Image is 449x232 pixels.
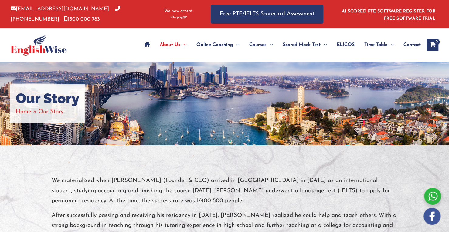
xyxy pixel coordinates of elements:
a: 1300 000 783 [64,17,100,22]
span: Menu Toggle [233,34,240,55]
p: We materialized when [PERSON_NAME] (Founder & CEO) arrived in [GEOGRAPHIC_DATA] in [DATE] as an i... [52,176,398,206]
span: Menu Toggle [321,34,327,55]
span: About Us [160,34,180,55]
span: Our Story [38,109,63,115]
img: cropped-ew-logo [11,34,67,56]
a: CoursesMenu Toggle [244,34,278,55]
a: Time TableMenu Toggle [359,34,399,55]
a: View Shopping Cart, empty [427,39,438,51]
span: ELICOS [337,34,355,55]
span: Time Table [364,34,387,55]
a: [EMAIL_ADDRESS][DOMAIN_NAME] [11,6,109,12]
span: Menu Toggle [387,34,394,55]
a: Scored Mock TestMenu Toggle [278,34,332,55]
a: Free PTE/IELTS Scorecard Assessment [211,5,323,24]
a: About UsMenu Toggle [155,34,192,55]
img: Afterpay-Logo [170,16,187,19]
aside: Header Widget 1 [338,4,438,24]
span: Courses [249,34,267,55]
span: Menu Toggle [267,34,273,55]
a: ELICOS [332,34,359,55]
span: Online Coaching [196,34,233,55]
span: Menu Toggle [180,34,187,55]
span: Contact [403,34,421,55]
span: Scored Mock Test [283,34,321,55]
a: AI SCORED PTE SOFTWARE REGISTER FOR FREE SOFTWARE TRIAL [342,9,436,21]
a: Contact [399,34,421,55]
img: white-facebook.png [423,208,440,225]
nav: Site Navigation: Main Menu [140,34,421,55]
span: We now accept [164,8,192,14]
nav: Breadcrumbs [16,107,79,117]
h1: Our Story [16,90,79,107]
a: Home [16,109,31,115]
a: Online CoachingMenu Toggle [192,34,244,55]
a: [PHONE_NUMBER] [11,6,120,22]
